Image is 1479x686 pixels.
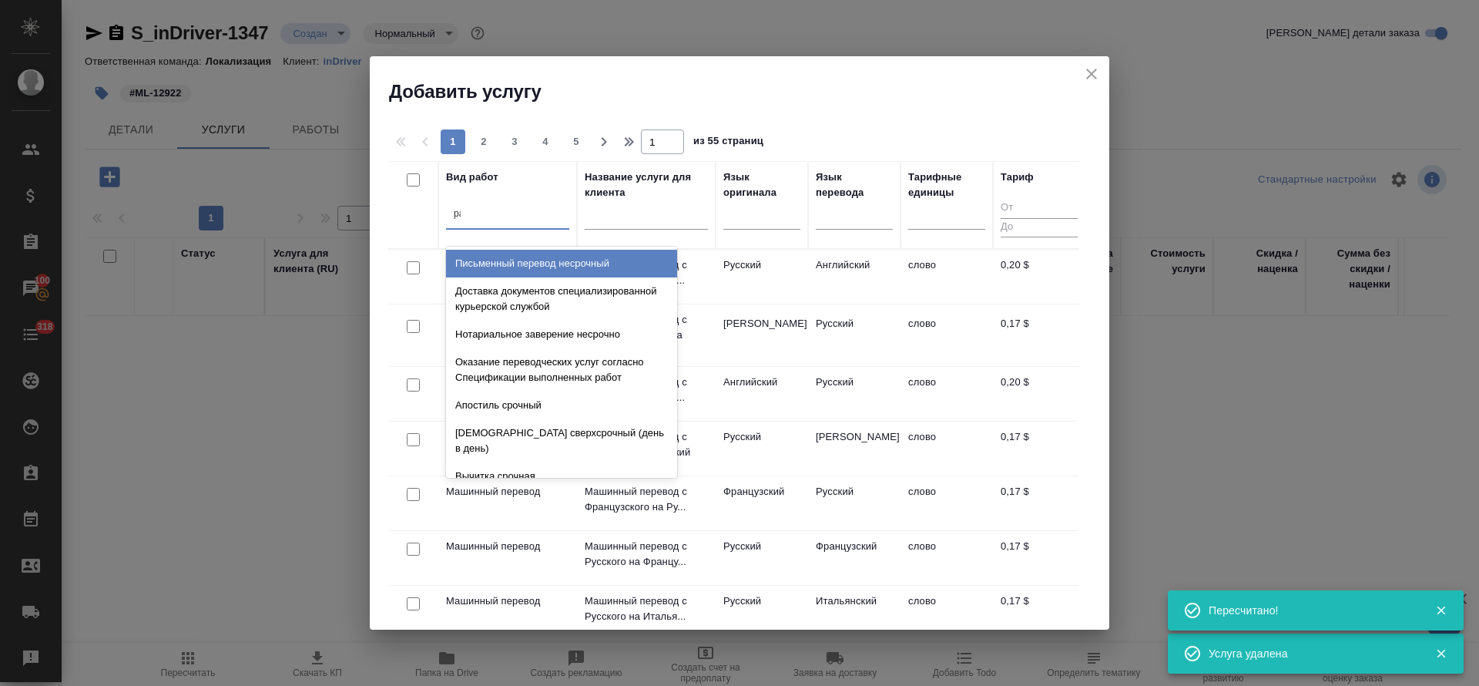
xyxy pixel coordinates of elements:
[446,462,677,490] div: Вычитка срочная
[585,594,708,624] p: Машинный перевод с Русского на Италья...
[723,170,800,200] div: Язык оригинала
[446,539,569,554] p: Машинный перевод
[808,531,900,585] td: Французский
[993,250,1085,304] td: 0,20 $
[716,250,808,304] td: Русский
[564,134,589,150] span: 5
[716,531,808,585] td: Русский
[1001,170,1034,185] div: Тариф
[808,476,900,530] td: Русский
[716,308,808,362] td: [PERSON_NAME]
[716,586,808,640] td: Русский
[716,476,808,530] td: Французский
[446,594,569,609] p: Машинный перевод
[533,134,558,150] span: 4
[1001,218,1078,237] input: До
[908,170,985,200] div: Тарифные единицы
[446,392,677,419] div: Апостиль срочный
[502,129,527,154] button: 3
[471,134,496,150] span: 2
[900,367,993,421] td: слово
[446,321,677,348] div: Нотариальное заверение несрочно
[716,367,808,421] td: Английский
[389,79,1109,104] h2: Добавить услугу
[900,476,993,530] td: слово
[993,308,1085,362] td: 0,17 $
[993,422,1085,476] td: 0,17 $
[585,484,708,515] p: Машинный перевод с Французского на Ру...
[446,484,569,499] p: Машинный перевод
[900,308,993,362] td: слово
[993,476,1085,530] td: 0,17 $
[1425,604,1457,617] button: Закрыть
[693,132,763,154] span: из 55 страниц
[446,419,677,462] div: [DEMOGRAPHIC_DATA] сверхсрочный (день в день)
[1001,199,1078,218] input: От
[446,250,677,277] div: Письменный перевод несрочный
[502,134,527,150] span: 3
[816,170,893,200] div: Язык перевода
[1425,647,1457,661] button: Закрыть
[446,348,677,392] div: Оказание переводческих услуг согласно Спецификации выполненных работ
[585,539,708,570] p: Машинный перевод с Русского на Францу...
[993,367,1085,421] td: 0,20 $
[564,129,589,154] button: 5
[808,308,900,362] td: Русский
[446,170,498,185] div: Вид работ
[808,367,900,421] td: Русский
[900,422,993,476] td: слово
[1209,603,1412,618] div: Пересчитано!
[900,586,993,640] td: слово
[585,170,708,200] div: Название услуги для клиента
[808,422,900,476] td: [PERSON_NAME]
[533,129,558,154] button: 4
[808,250,900,304] td: Английский
[993,586,1085,640] td: 0,17 $
[808,586,900,640] td: Итальянский
[993,531,1085,585] td: 0,17 $
[900,250,993,304] td: слово
[716,422,808,476] td: Русский
[471,129,496,154] button: 2
[446,277,677,321] div: Доставка документов специализированной курьерской службой
[900,531,993,585] td: слово
[1209,646,1412,661] div: Услуга удалена
[1080,62,1103,86] button: close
